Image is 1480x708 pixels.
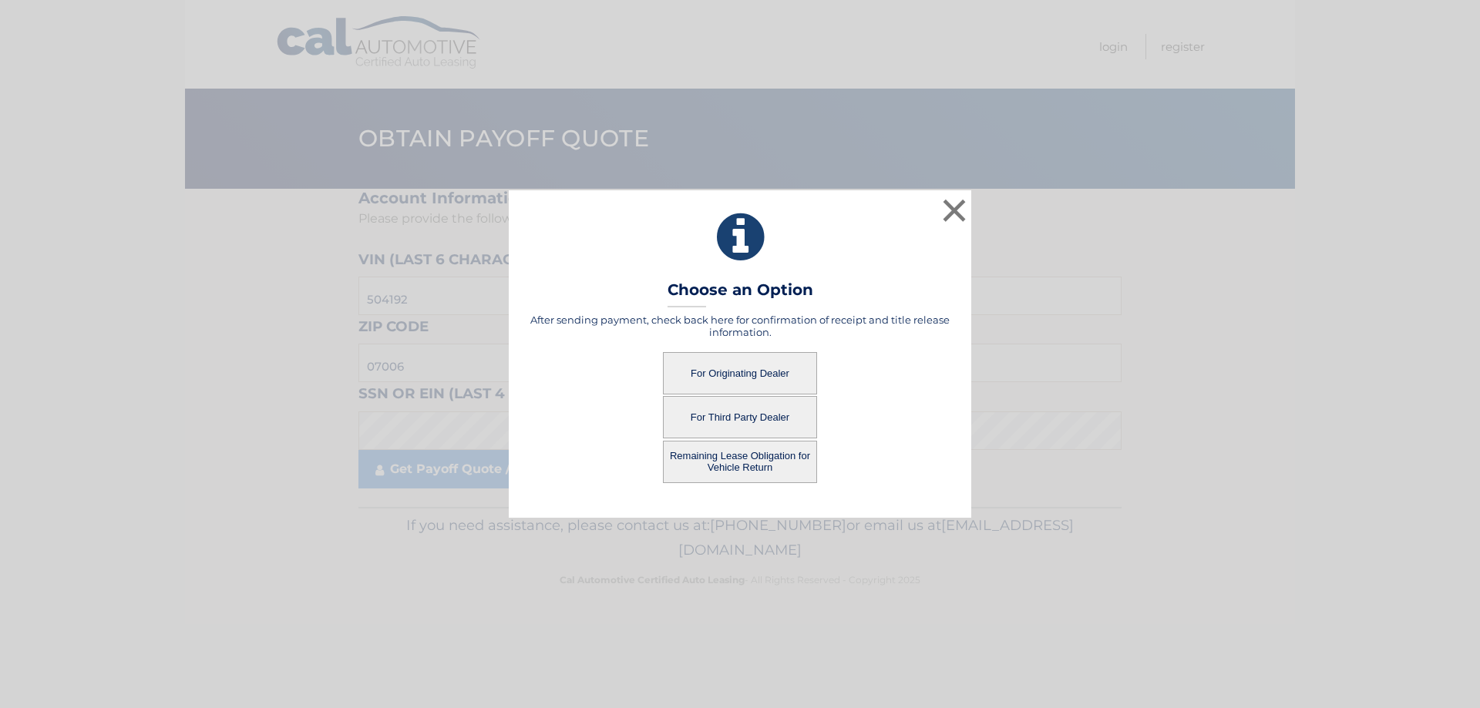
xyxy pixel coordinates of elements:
button: For Originating Dealer [663,352,817,394]
h3: Choose an Option [668,280,813,307]
button: Remaining Lease Obligation for Vehicle Return [663,441,817,483]
h5: After sending payment, check back here for confirmation of receipt and title release information. [528,314,952,338]
button: × [939,195,970,226]
button: For Third Party Dealer [663,396,817,438]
